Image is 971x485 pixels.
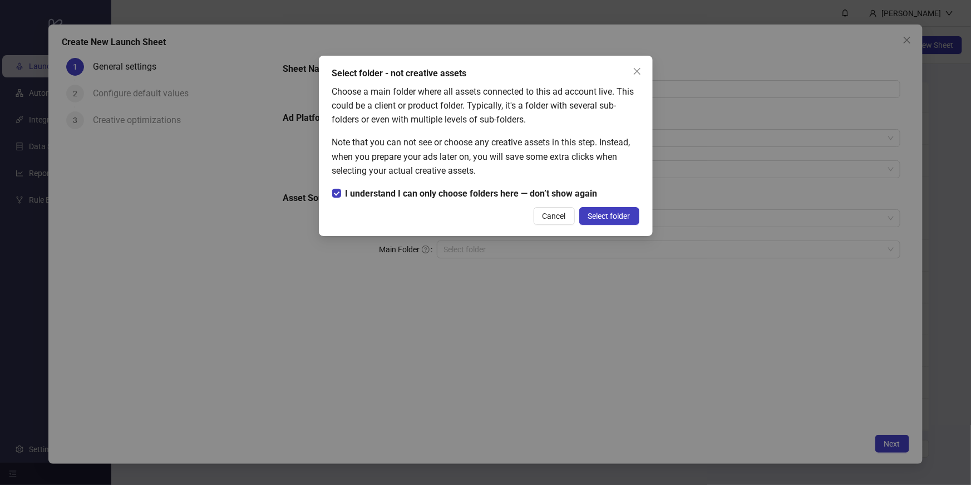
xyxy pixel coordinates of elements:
button: Cancel [534,207,575,225]
span: I understand I can only choose folders here — don’t show again [341,187,602,200]
button: Close [628,62,646,80]
div: Note that you can not see or choose any creative assets in this step. Instead, when you prepare y... [332,135,639,177]
span: Select folder [588,212,630,221]
div: Select folder - not creative assets [332,67,639,80]
span: Cancel [543,212,566,221]
div: Choose a main folder where all assets connected to this ad account live. This could be a client o... [332,85,639,126]
button: Select folder [579,207,639,225]
span: close [633,67,642,76]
